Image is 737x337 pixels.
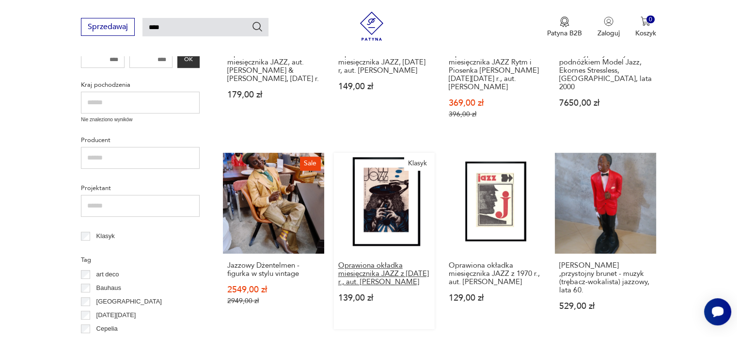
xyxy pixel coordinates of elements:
p: 129,00 zł [449,294,541,302]
h3: Oprawiona okładka miesięcznika JAZZ Rytm i Piosenka [PERSON_NAME][DATE][DATE] r., aut. [PERSON_NAME] [449,50,541,91]
img: Patyna - sklep z meblami i dekoracjami vintage [357,12,386,41]
p: Nie znaleziono wyników [81,116,200,124]
button: Sprzedawaj [81,18,135,36]
h3: Oprawiona okładka miesięcznika JAZZ z [DATE] r., aut. [PERSON_NAME] [338,261,430,286]
button: Szukaj [251,21,263,32]
p: Zaloguj [597,29,620,38]
p: 2949,00 zł [227,297,319,305]
h3: Oprawiona okładka miesięcznika JAZZ, [DATE] r, aut. [PERSON_NAME] [338,50,430,75]
a: Ikona medaluPatyna B2B [547,16,582,38]
p: 529,00 zł [559,302,651,310]
img: Ikona medalu [560,16,569,27]
p: 7650,00 zł [559,99,651,107]
button: 0Koszyk [635,16,656,38]
p: Koszyk [635,29,656,38]
p: Patyna B2B [547,29,582,38]
p: 179,00 zł [227,91,319,99]
p: [GEOGRAPHIC_DATA] [96,296,162,307]
p: 369,00 zł [449,99,541,107]
button: OK [177,51,200,68]
img: Ikonka użytkownika [604,16,613,26]
a: SaleJazzowy Dżentelmen - figurka w stylu vintageJazzowy Dżentelmen - figurka w stylu vintage2549,... [223,153,324,329]
p: Kraj pochodzenia [81,80,200,90]
img: Ikona koszyka [641,16,650,26]
p: Producent [81,135,200,145]
p: Tag [81,255,200,265]
iframe: Smartsupp widget button [704,298,731,325]
h3: Jazzowy Dżentelmen - figurka w stylu vintage [227,261,319,278]
div: 0 [646,16,655,24]
p: 396,00 zł [449,110,541,118]
a: Oprawiona okładka miesięcznika JAZZ z 1970 r., aut. Włodzimierz RostkowskiOprawiona okładka miesi... [444,153,545,329]
a: KlasykOprawiona okładka miesięcznika JAZZ z marca 1975 r., aut. Leszek OłdakOprawiona okładka mie... [334,153,435,329]
h3: Fotel wypoczynkowy z podnóżkiem Model Jazz, Ekornes Stressless, [GEOGRAPHIC_DATA], lata 2000 [559,50,651,91]
p: Bauhaus [96,283,121,293]
p: Klasyk [96,231,115,241]
p: art deco [96,269,119,280]
button: Zaloguj [597,16,620,38]
h3: Oprawiona okładka miesięcznika JAZZ z 1970 r., aut. [PERSON_NAME] [449,261,541,286]
p: Cepelia [96,323,118,334]
p: 149,00 zł [338,82,430,91]
p: 2549,00 zł [227,286,319,294]
button: Patyna B2B [547,16,582,38]
p: Projektant [81,183,200,193]
p: [DATE][DATE] [96,310,136,321]
h3: Oprawiona okładka miesięcznika JAZZ, aut. [PERSON_NAME] & [PERSON_NAME], [DATE] r. [227,50,319,83]
h3: [PERSON_NAME] ,przystojny brunet - muzyk (trębacz-wokalista) jazzowy, lata 60. [559,261,651,294]
a: Wysoki ,przystojny brunet - muzyk (trębacz-wokalista) jazzowy, lata 60.[PERSON_NAME] ,przystojny ... [555,153,656,329]
p: 139,00 zł [338,294,430,302]
a: Sprzedawaj [81,24,135,31]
